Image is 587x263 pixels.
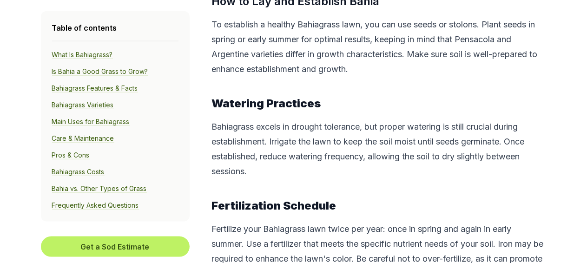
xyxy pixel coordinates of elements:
[52,101,114,109] a: Bahiagrass Varieties
[52,134,114,143] a: Care & Maintenance
[52,67,148,76] a: Is Bahia a Good Grass to Grow?
[52,22,178,33] h4: Table of contents
[212,199,336,212] b: Fertilization Schedule
[52,184,147,193] a: Bahia vs. Other Types of Grass
[52,201,139,210] a: Frequently Asked Questions
[52,151,90,159] a: Pros & Cons
[212,119,544,179] p: Bahiagrass excels in drought tolerance, but proper watering is still crucial during establishment...
[52,168,105,176] a: Bahiagrass Costs
[52,118,130,126] a: Main Uses for Bahiagrass
[212,17,544,77] p: To establish a healthy Bahiagrass lawn, you can use seeds or stolons. Plant seeds in spring or ea...
[212,97,321,110] b: Watering Practices
[52,84,138,92] a: Bahiagrass Features & Facts
[52,51,113,59] a: What Is Bahiagrass?
[41,237,190,257] button: Get a Sod Estimate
